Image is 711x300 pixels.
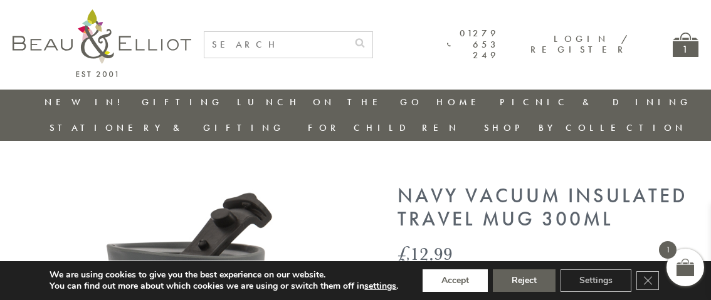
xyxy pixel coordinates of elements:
a: Lunch On The Go [237,96,423,108]
span: £ [398,241,410,266]
h1: Navy Vacuum Insulated Travel Mug 300ml [398,185,698,231]
a: Home [436,96,487,108]
a: For Children [308,122,460,134]
bdi: 12.99 [398,241,453,266]
input: SEARCH [204,32,347,58]
button: Accept [423,269,488,292]
button: Close GDPR Cookie Banner [636,271,659,290]
a: Picnic & Dining [500,96,692,108]
a: Gifting [142,96,223,108]
a: New in! [45,96,129,108]
p: We are using cookies to give you the best experience on our website. [50,269,398,281]
a: Stationery & Gifting [50,122,285,134]
button: Reject [493,269,556,292]
a: 01279 653 249 [447,28,499,61]
button: Settings [561,269,631,292]
a: Login / Register [530,33,629,56]
button: settings [364,281,396,292]
img: logo [13,9,191,77]
span: 1 [659,241,677,259]
a: Shop by collection [484,122,687,134]
p: You can find out more about which cookies we are using or switch them off in . [50,281,398,292]
a: 1 [673,33,698,57]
